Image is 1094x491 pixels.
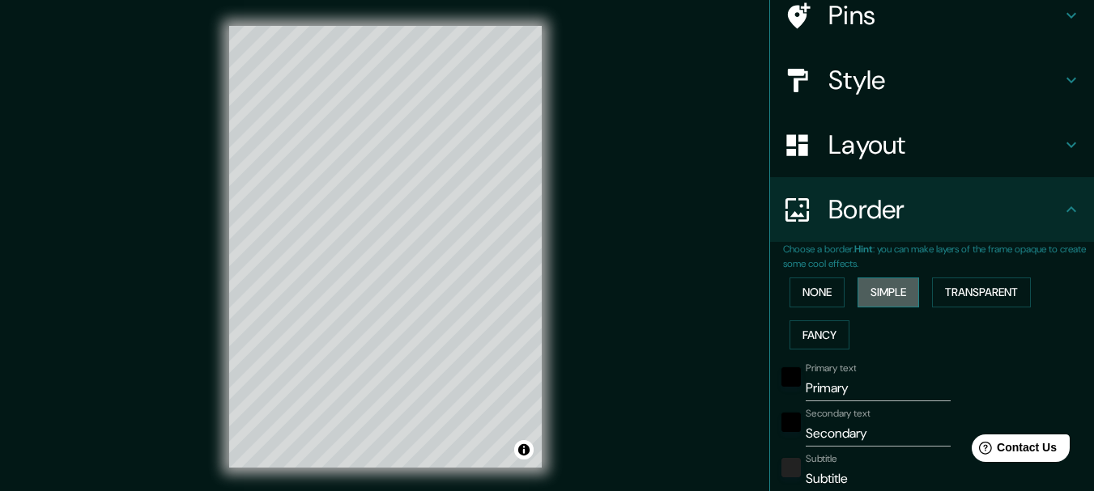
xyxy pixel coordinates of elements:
[770,48,1094,112] div: Style
[790,320,849,350] button: Fancy
[514,440,534,459] button: Toggle attribution
[770,112,1094,177] div: Layout
[858,277,919,307] button: Simple
[806,362,856,375] label: Primary text
[854,243,873,256] b: Hint
[770,177,1094,242] div: Border
[828,64,1062,96] h4: Style
[781,367,801,387] button: black
[781,458,801,477] button: color-222222
[828,129,1062,161] h4: Layout
[806,407,871,421] label: Secondary text
[783,242,1094,271] p: Choose a border. : you can make layers of the frame opaque to create some cool effects.
[828,193,1062,226] h4: Border
[781,413,801,432] button: black
[932,277,1031,307] button: Transparent
[806,452,837,466] label: Subtitle
[950,428,1076,473] iframe: Help widget launcher
[790,277,845,307] button: None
